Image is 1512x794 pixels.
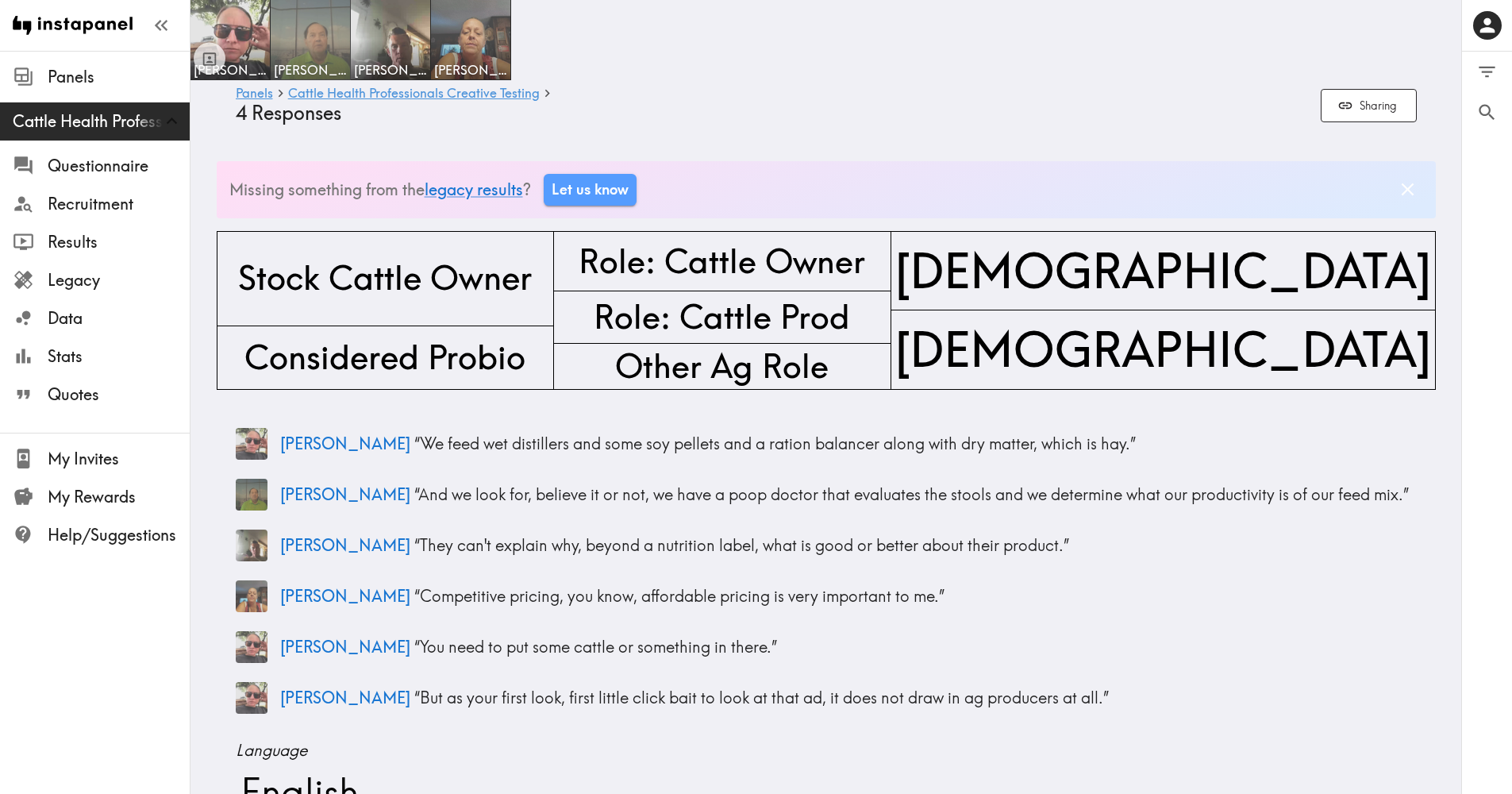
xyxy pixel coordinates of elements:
span: [PERSON_NAME] [274,61,347,79]
img: Panelist thumbnail [236,682,267,714]
p: “ And we look for, believe it or not, we have a poop doctor that evaluates the stools and we dete... [280,484,1417,506]
span: Stats [48,345,190,368]
p: “ You need to put some cattle or something in there. ” [280,636,1417,658]
span: [PERSON_NAME] [354,61,427,79]
p: “ Competitive pricing, you know, affordable pricing is very important to me. ” [280,585,1417,607]
a: Panelist thumbnail[PERSON_NAME] “And we look for, believe it or not, we have a poop doctor that e... [236,472,1417,517]
span: Search [1476,102,1498,123]
p: “ But as your first look, first little click bait to look at that ad, it does not draw in ag prod... [280,687,1417,709]
span: [PERSON_NAME] [280,434,410,453]
button: Dismiss banner [1393,175,1422,204]
p: “ We feed wet distillers and some soy pellets and a ration balancer along with dry matter, which ... [280,433,1417,455]
span: 4 Responses [236,102,341,125]
span: Role: Cattle Prod [591,291,853,343]
button: Toggle between responses and questions [194,43,225,75]
span: [PERSON_NAME] [280,484,410,504]
a: Panelist thumbnail[PERSON_NAME] “They can't explain why, beyond a nutrition label, what is good o... [236,523,1417,568]
a: Let us know [544,174,637,206]
span: Panels [48,66,190,88]
span: Stock Cattle Owner [235,252,535,305]
span: [PERSON_NAME] [434,61,507,79]
span: Recruitment [48,193,190,215]
span: [PERSON_NAME] [194,61,267,79]
a: legacy results [425,179,523,199]
img: Panelist thumbnail [236,631,267,663]
span: Quotes [48,384,190,406]
p: “ They can't explain why, beyond a nutrition label, what is good or better about their product. ” [280,534,1417,557]
span: [PERSON_NAME] [280,637,410,657]
a: Panelist thumbnail[PERSON_NAME] “You need to put some cattle or something in there.” [236,625,1417,669]
a: Cattle Health Professionals Creative Testing [288,87,540,102]
span: My Rewards [48,486,190,508]
img: Panelist thumbnail [236,428,267,460]
img: Panelist thumbnail [236,479,267,511]
span: [DEMOGRAPHIC_DATA] [891,313,1435,386]
span: [PERSON_NAME] [280,688,410,707]
a: Panels [236,87,273,102]
span: Legacy [48,269,190,291]
img: Panelist thumbnail [236,530,267,561]
a: Panelist thumbnail[PERSON_NAME] “But as your first look, first little click bait to look at that ... [236,676,1417,720]
a: Panelist thumbnail[PERSON_NAME] “We feed wet distillers and some soy pellets and a ration balance... [236,422,1417,466]
span: Cattle Health Professionals Creative Testing [13,110,190,133]
p: Missing something from the ? [229,179,531,201]
span: Questionnaire [48,155,190,177]
span: Other Ag Role [612,340,832,392]
span: [PERSON_NAME] [280,586,410,606]
span: Language [236,739,1417,761]
span: Considered Probio [241,331,529,384]
span: Data [48,307,190,330]
span: [PERSON_NAME] [280,535,410,555]
a: Panelist thumbnail[PERSON_NAME] “Competitive pricing, you know, affordable pricing is very import... [236,574,1417,619]
span: My Invites [48,448,190,470]
span: [DEMOGRAPHIC_DATA] [891,234,1435,307]
span: Help/Suggestions [48,524,190,546]
button: Sharing [1321,89,1417,123]
button: Search [1462,92,1512,133]
span: Role: Cattle Owner [575,235,868,287]
span: Results [48,231,190,253]
button: Filter Responses [1462,52,1512,92]
span: Filter Responses [1476,61,1498,83]
img: Panelist thumbnail [236,580,267,612]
